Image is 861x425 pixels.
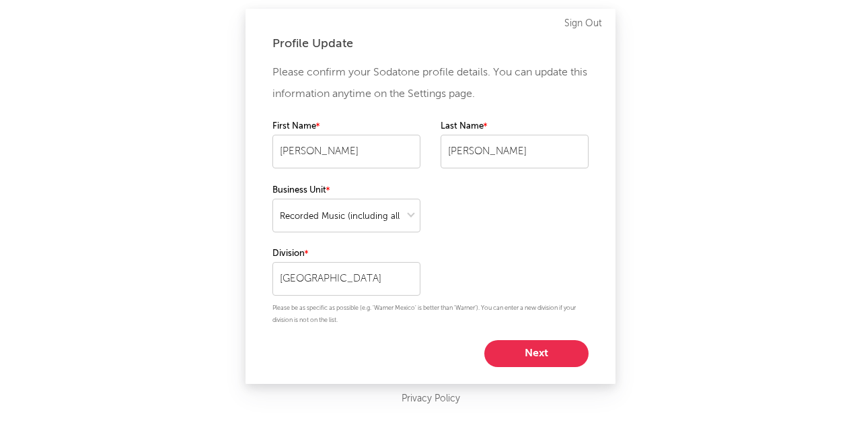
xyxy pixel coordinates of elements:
button: Next [484,340,589,367]
p: Please confirm your Sodatone profile details. You can update this information anytime on the Sett... [272,62,589,105]
label: First Name [272,119,420,135]
input: Your first name [272,135,420,168]
label: Division [272,246,420,262]
input: Your division [272,262,420,296]
div: Profile Update [272,36,589,52]
label: Last Name [441,119,589,135]
input: Your last name [441,135,589,168]
a: Privacy Policy [402,391,460,407]
label: Business Unit [272,183,420,199]
a: Sign Out [564,15,602,32]
p: Please be as specific as possible (e.g. 'Warner Mexico' is better than 'Warner'). You can enter a... [272,302,589,327]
